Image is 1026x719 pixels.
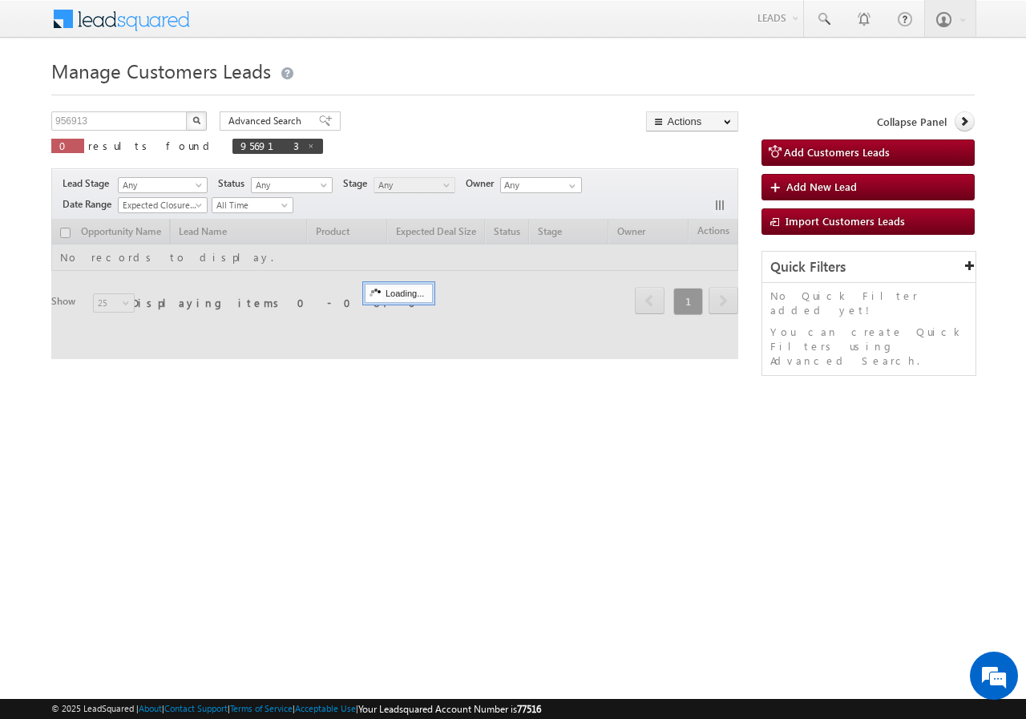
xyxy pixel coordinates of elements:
span: 0 [59,139,76,152]
button: Actions [646,111,738,131]
a: Any [118,177,208,193]
span: Import Customers Leads [786,214,905,228]
span: Stage [343,176,374,191]
span: Expected Closure Date [119,198,202,212]
p: You can create Quick Filters using Advanced Search. [770,325,967,368]
div: Loading... [365,284,433,303]
a: About [139,703,162,713]
span: © 2025 LeadSquared | | | | | [51,701,541,717]
span: Manage Customers Leads [51,58,271,83]
input: Type to Search [500,177,582,193]
a: Terms of Service [230,703,293,713]
a: Any [251,177,333,193]
a: Show All Items [560,178,580,194]
p: No Quick Filter added yet! [770,289,967,317]
a: Expected Closure Date [118,197,208,213]
span: Advanced Search [228,114,306,128]
a: Contact Support [164,703,228,713]
a: Any [374,177,455,193]
span: Any [119,178,202,192]
span: 77516 [517,703,541,715]
span: Add Customers Leads [784,145,890,159]
span: Your Leadsquared Account Number is [358,703,541,715]
span: Owner [466,176,500,191]
span: 956913 [240,139,299,152]
span: results found [88,139,216,152]
span: Date Range [63,197,118,212]
img: Search [192,116,200,124]
span: Any [374,178,450,192]
span: Any [252,178,328,192]
span: Lead Stage [63,176,115,191]
span: Add New Lead [786,180,857,193]
span: Status [218,176,251,191]
span: Collapse Panel [877,115,947,129]
div: Quick Filters [762,252,976,283]
a: Acceptable Use [295,703,356,713]
span: All Time [212,198,289,212]
a: All Time [212,197,293,213]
